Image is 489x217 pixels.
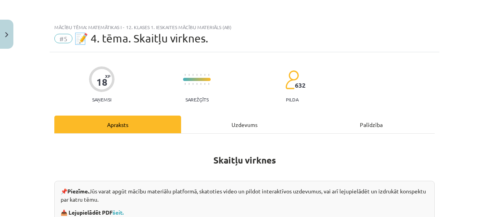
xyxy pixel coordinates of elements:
strong: Piezīme. [67,188,89,195]
div: Palīdzība [308,116,435,133]
img: icon-short-line-57e1e144782c952c97e751825c79c345078a6d821885a25fce030b3d8c18986b.svg [204,74,205,76]
div: Mācību tēma: Matemātikas i - 12. klases 1. ieskaites mācību materiāls (ab) [54,24,435,30]
div: Uzdevums [181,116,308,133]
img: icon-short-line-57e1e144782c952c97e751825c79c345078a6d821885a25fce030b3d8c18986b.svg [196,74,197,76]
div: 18 [96,77,107,88]
img: icon-short-line-57e1e144782c952c97e751825c79c345078a6d821885a25fce030b3d8c18986b.svg [196,83,197,85]
span: XP [105,74,110,78]
p: Saņemsi [89,97,115,102]
img: students-c634bb4e5e11cddfef0936a35e636f08e4e9abd3cc4e673bd6f9a4125e45ecb1.svg [285,70,299,90]
img: icon-close-lesson-0947bae3869378f0d4975bcd49f059093ad1ed9edebbc8119c70593378902aed.svg [5,32,8,37]
img: icon-short-line-57e1e144782c952c97e751825c79c345078a6d821885a25fce030b3d8c18986b.svg [200,83,201,85]
span: 📝 4. tēma. Skaitļu virknes. [74,32,208,45]
img: icon-short-line-57e1e144782c952c97e751825c79c345078a6d821885a25fce030b3d8c18986b.svg [208,74,209,76]
div: Apraksts [54,116,181,133]
img: icon-short-line-57e1e144782c952c97e751825c79c345078a6d821885a25fce030b3d8c18986b.svg [204,83,205,85]
p: 📌 Jūs varat apgūt mācību materiālu platformā, skatoties video un pildot interaktīvos uzdevumus, v... [61,187,428,204]
p: Sarežģīts [185,97,209,102]
img: icon-short-line-57e1e144782c952c97e751825c79c345078a6d821885a25fce030b3d8c18986b.svg [193,74,193,76]
img: icon-short-line-57e1e144782c952c97e751825c79c345078a6d821885a25fce030b3d8c18986b.svg [200,74,201,76]
p: pilda [286,97,298,102]
span: 632 [295,82,306,89]
img: icon-short-line-57e1e144782c952c97e751825c79c345078a6d821885a25fce030b3d8c18986b.svg [208,83,209,85]
span: #5 [54,34,72,43]
img: icon-short-line-57e1e144782c952c97e751825c79c345078a6d821885a25fce030b3d8c18986b.svg [193,83,193,85]
strong: 📥 Lejupielādēt PDF [61,209,125,216]
b: Skaitļu virknes [213,154,276,166]
a: šeit. [113,209,124,216]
